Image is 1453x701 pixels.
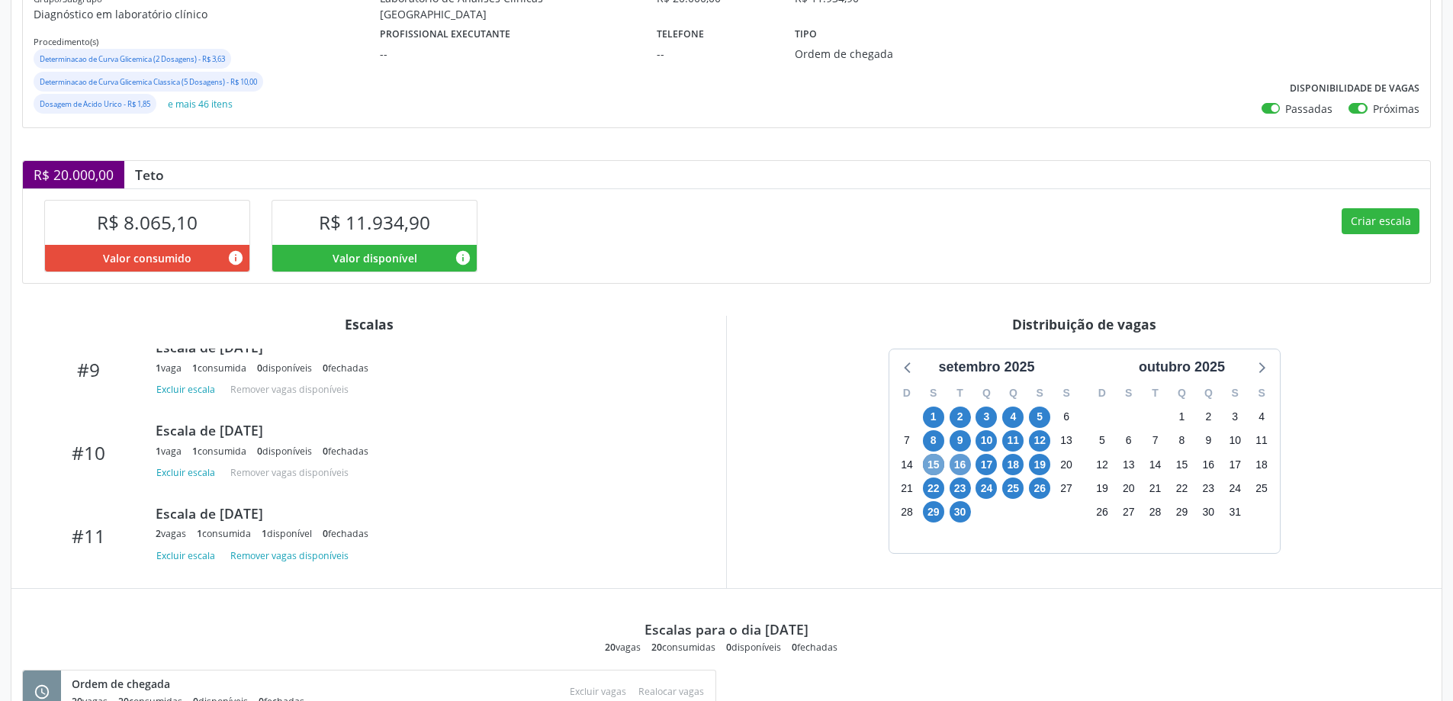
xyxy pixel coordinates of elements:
[1056,478,1077,499] span: sábado, 27 de setembro de 2025
[1197,454,1219,475] span: quinta-feira, 16 de outubro de 2025
[923,454,944,475] span: segunda-feira, 15 de setembro de 2025
[1118,501,1140,523] span: segunda-feira, 27 de outubro de 2025
[34,36,98,47] small: Procedimento(s)
[657,22,704,46] label: Telefone
[1000,381,1027,405] div: Q
[323,445,328,458] span: 0
[1224,478,1246,499] span: sexta-feira, 24 de outubro de 2025
[1091,454,1113,475] span: domingo, 12 de outubro de 2025
[726,641,781,654] div: disponíveis
[896,478,918,499] span: domingo, 21 de setembro de 2025
[1056,454,1077,475] span: sábado, 20 de setembro de 2025
[1251,454,1272,475] span: sábado, 18 de outubro de 2025
[950,501,971,523] span: terça-feira, 30 de setembro de 2025
[192,362,198,375] span: 1
[156,463,221,484] button: Excluir escala
[923,430,944,452] span: segunda-feira, 8 de setembro de 2025
[22,316,715,333] div: Escalas
[1373,101,1419,117] label: Próximas
[1118,454,1140,475] span: segunda-feira, 13 de outubro de 2025
[738,316,1431,333] div: Distribuição de vagas
[1002,454,1024,475] span: quinta-feira, 18 de setembro de 2025
[34,683,50,700] i: schedule
[651,641,715,654] div: consumidas
[1171,478,1192,499] span: quarta-feira, 22 de outubro de 2025
[1251,478,1272,499] span: sábado, 25 de outubro de 2025
[1115,381,1142,405] div: S
[380,22,510,46] label: Profissional executante
[72,676,315,692] div: Ordem de chegada
[34,6,380,22] p: Diagnóstico em laboratório clínico
[792,641,797,654] span: 0
[97,210,198,235] span: R$ 8.065,10
[156,546,221,567] button: Excluir escala
[33,359,145,381] div: #9
[950,478,971,499] span: terça-feira, 23 de setembro de 2025
[896,430,918,452] span: domingo, 7 de setembro de 2025
[156,362,182,375] div: vaga
[657,46,773,62] div: --
[197,527,251,540] div: consumida
[1029,478,1050,499] span: sexta-feira, 26 de setembro de 2025
[162,94,239,114] button: e mais 46 itens
[976,478,997,499] span: quarta-feira, 24 de setembro de 2025
[792,641,837,654] div: fechadas
[976,430,997,452] span: quarta-feira, 10 de setembro de 2025
[156,362,161,375] span: 1
[1145,478,1166,499] span: terça-feira, 21 de outubro de 2025
[950,454,971,475] span: terça-feira, 16 de setembro de 2025
[1224,407,1246,428] span: sexta-feira, 3 de outubro de 2025
[1029,407,1050,428] span: sexta-feira, 5 de setembro de 2025
[323,362,328,375] span: 0
[1053,381,1080,405] div: S
[923,501,944,523] span: segunda-feira, 29 de setembro de 2025
[1027,381,1053,405] div: S
[1002,478,1024,499] span: quinta-feira, 25 de setembro de 2025
[1224,454,1246,475] span: sexta-feira, 17 de outubro de 2025
[1197,501,1219,523] span: quinta-feira, 30 de outubro de 2025
[605,641,641,654] div: vagas
[950,407,971,428] span: terça-feira, 2 de setembro de 2025
[920,381,947,405] div: S
[156,527,161,540] span: 2
[40,77,257,87] small: Determinacao de Curva Glicemica Classica (5 Dosagens) - R$ 10,00
[1222,381,1249,405] div: S
[156,527,186,540] div: vagas
[333,250,417,266] span: Valor disponível
[23,161,124,188] div: R$ 20.000,00
[1056,430,1077,452] span: sábado, 13 de setembro de 2025
[1091,501,1113,523] span: domingo, 26 de outubro de 2025
[156,445,161,458] span: 1
[192,362,246,375] div: consumida
[156,505,694,522] div: Escala de [DATE]
[323,527,368,540] div: fechadas
[156,422,694,439] div: Escala de [DATE]
[323,445,368,458] div: fechadas
[40,99,150,109] small: Dosagem de Acido Urico - R$ 1,85
[192,445,246,458] div: consumida
[224,546,355,567] button: Remover vagas disponíveis
[257,362,262,375] span: 0
[323,362,368,375] div: fechadas
[1145,454,1166,475] span: terça-feira, 14 de outubro de 2025
[257,445,262,458] span: 0
[1224,501,1246,523] span: sexta-feira, 31 de outubro de 2025
[1142,381,1169,405] div: T
[380,46,635,62] div: --
[726,641,731,654] span: 0
[1056,407,1077,428] span: sábado, 6 de setembro de 2025
[40,54,225,64] small: Determinacao de Curva Glicemica (2 Dosagens) - R$ 3,63
[1091,478,1113,499] span: domingo, 19 de outubro de 2025
[973,381,1000,405] div: Q
[1145,430,1166,452] span: terça-feira, 7 de outubro de 2025
[156,339,694,355] div: Escala de [DATE]
[1251,430,1272,452] span: sábado, 11 de outubro de 2025
[1342,208,1419,234] button: Criar escala
[1285,101,1332,117] label: Passadas
[1002,430,1024,452] span: quinta-feira, 11 de setembro de 2025
[1171,407,1192,428] span: quarta-feira, 1 de outubro de 2025
[1133,357,1231,378] div: outubro 2025
[1029,454,1050,475] span: sexta-feira, 19 de setembro de 2025
[33,442,145,464] div: #10
[455,249,471,266] i: Valor disponível para agendamentos feitos para este serviço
